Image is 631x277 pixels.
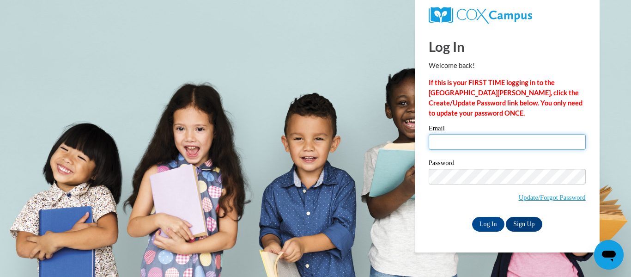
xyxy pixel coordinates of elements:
a: Sign Up [506,217,542,232]
p: Welcome back! [429,61,586,71]
img: COX Campus [429,7,532,24]
label: Email [429,125,586,134]
iframe: Button to launch messaging window [594,240,624,270]
input: Log In [472,217,504,232]
a: Update/Forgot Password [519,194,586,201]
a: COX Campus [429,7,586,24]
h1: Log In [429,37,586,56]
label: Password [429,160,586,169]
strong: If this is your FIRST TIME logging in to the [GEOGRAPHIC_DATA][PERSON_NAME], click the Create/Upd... [429,79,582,117]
